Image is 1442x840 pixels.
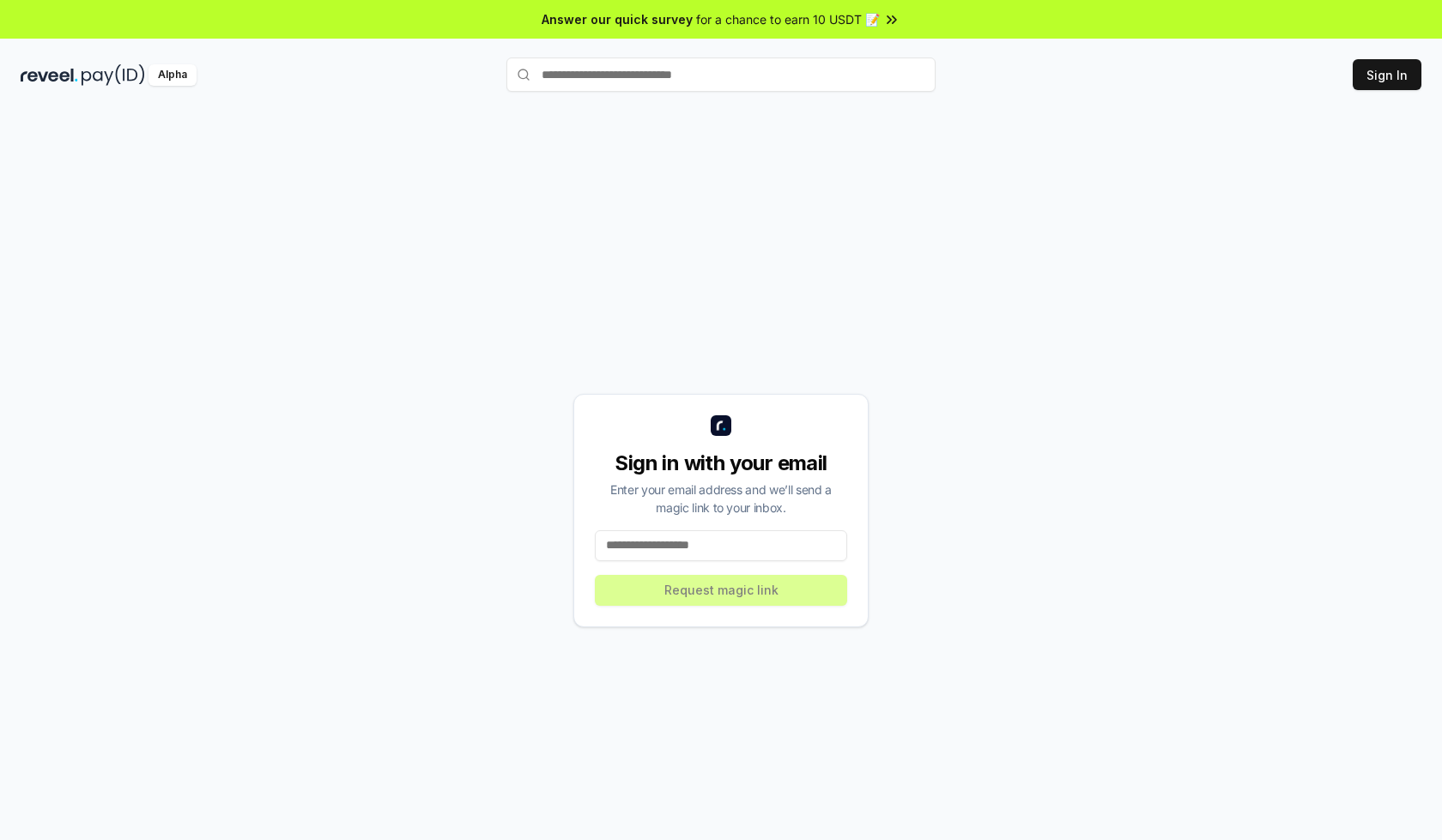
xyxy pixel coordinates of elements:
[595,480,847,517] div: Enter your email address and we’ll send a magic link to your inbox.
[696,10,880,28] span: for a chance to earn 10 USDT 📝
[82,64,145,86] img: pay_id
[711,415,731,436] img: logo_small
[1353,59,1421,90] button: Sign In
[595,450,847,477] div: Sign in with your email
[148,64,197,86] div: Alpha
[542,10,693,28] span: Answer our quick survey
[21,64,78,86] img: reveel_dark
